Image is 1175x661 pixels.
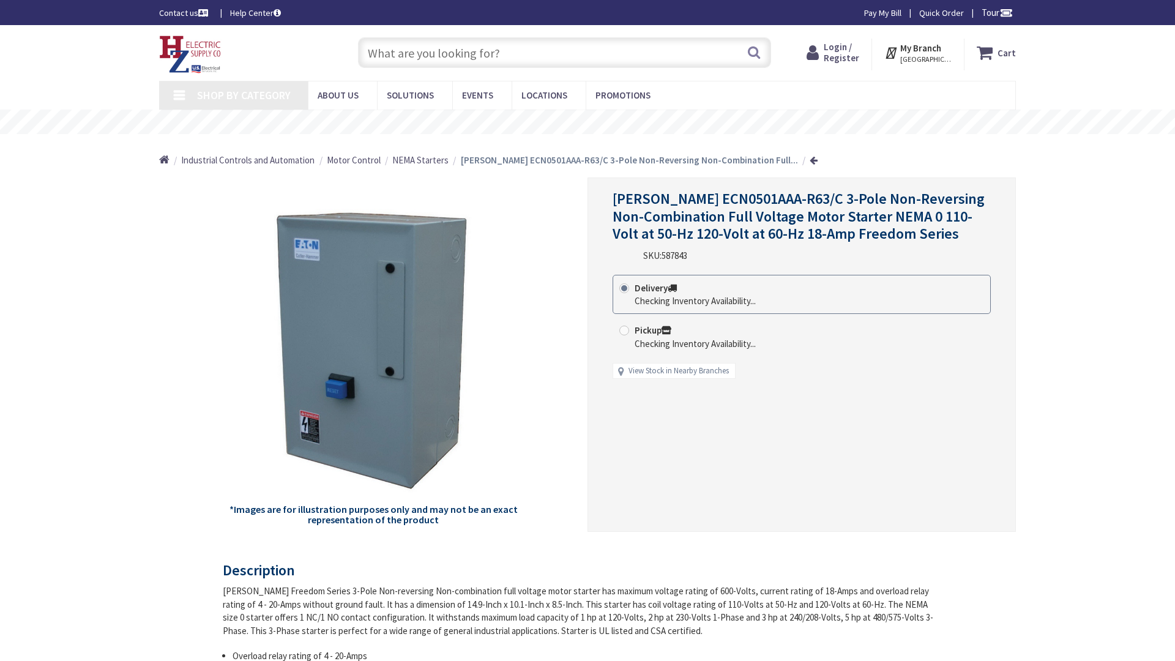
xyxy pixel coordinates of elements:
[998,42,1016,64] strong: Cart
[228,203,519,495] img: Eaton ECN0501AAA-R63/C 3-Pole Non-Reversing Non-Combination Full Voltage Motor Starter NEMA 0 110...
[977,42,1016,64] a: Cart
[884,42,952,64] div: My Branch [GEOGRAPHIC_DATA], [GEOGRAPHIC_DATA]
[223,562,943,578] h3: Description
[982,7,1013,18] span: Tour
[900,42,941,54] strong: My Branch
[919,7,964,19] a: Quick Order
[824,41,859,64] span: Login / Register
[392,154,449,166] a: NEMA Starters
[490,116,707,129] rs-layer: Free Same Day Pickup at 8 Locations
[900,54,952,64] span: [GEOGRAPHIC_DATA], [GEOGRAPHIC_DATA]
[864,7,901,19] a: Pay My Bill
[228,504,519,526] h5: *Images are for illustration purposes only and may not be an exact representation of the product
[521,89,567,101] span: Locations
[461,154,798,166] strong: [PERSON_NAME] ECN0501AAA-R63/C 3-Pole Non-Reversing Non-Combination Full...
[635,282,677,294] strong: Delivery
[595,89,651,101] span: Promotions
[662,250,687,261] span: 587843
[327,154,381,166] a: Motor Control
[635,337,756,350] div: Checking Inventory Availability...
[613,189,985,244] span: [PERSON_NAME] ECN0501AAA-R63/C 3-Pole Non-Reversing Non-Combination Full Voltage Motor Starter NE...
[635,324,671,336] strong: Pickup
[159,7,211,19] a: Contact us
[230,7,281,19] a: Help Center
[159,35,222,73] img: HZ Electric Supply
[629,365,729,377] a: View Stock in Nearby Branches
[462,89,493,101] span: Events
[223,584,943,637] div: [PERSON_NAME] Freedom Series 3-Pole Non-reversing Non-combination full voltage motor starter has ...
[643,249,687,262] div: SKU:
[387,89,434,101] span: Solutions
[318,89,359,101] span: About Us
[807,42,859,64] a: Login / Register
[181,154,315,166] a: Industrial Controls and Automation
[358,37,771,68] input: What are you looking for?
[197,88,291,102] span: Shop By Category
[635,294,756,307] div: Checking Inventory Availability...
